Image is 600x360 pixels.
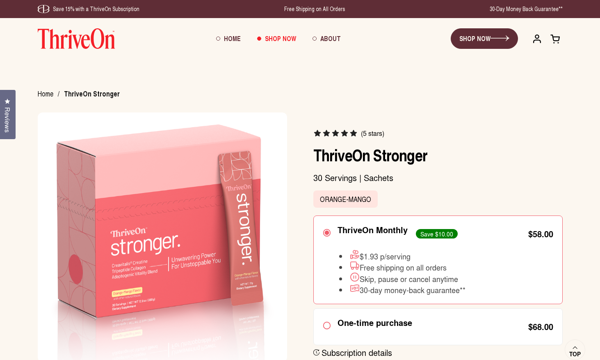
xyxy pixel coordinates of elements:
span: Home [38,89,53,100]
label: Orange-Mango [313,190,378,208]
div: Save $10.00 [416,229,458,238]
span: About [320,34,341,43]
div: Subscription details [322,347,392,358]
div: One-time purchase [338,318,412,328]
a: SHOP NOW [451,28,518,49]
div: Save 15% with a ThriveOn Subscription [38,5,139,13]
iframe: Gorgias live chat messenger [559,321,592,352]
span: / [58,90,59,98]
div: ThriveOn Monthly [338,225,408,235]
a: Shop Now [249,28,304,50]
li: $1.93 p/serving [339,250,465,261]
div: $68.00 [528,323,553,331]
span: (5 stars) [361,129,384,138]
span: Top [569,351,581,358]
div: $58.00 [528,230,553,238]
nav: breadcrumbs [38,90,130,98]
p: 30 Servings | Sachets [313,172,563,183]
span: Reviews [2,107,13,133]
li: Skip, pause or cancel anytime [339,272,465,284]
div: Free Shipping on All Orders [284,5,345,13]
div: 30-Day Money Back Guarantee** [490,5,563,13]
a: Home [208,28,249,50]
span: Shop Now [265,34,296,43]
h1: ThriveOn Stronger [313,145,563,165]
a: About [304,28,349,50]
li: 30-day money-back guarantee** [339,283,465,295]
a: Home [38,89,53,99]
span: ThriveOn Stronger [64,90,120,98]
span: Home [224,34,241,43]
li: Free shipping on all orders [339,261,465,272]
